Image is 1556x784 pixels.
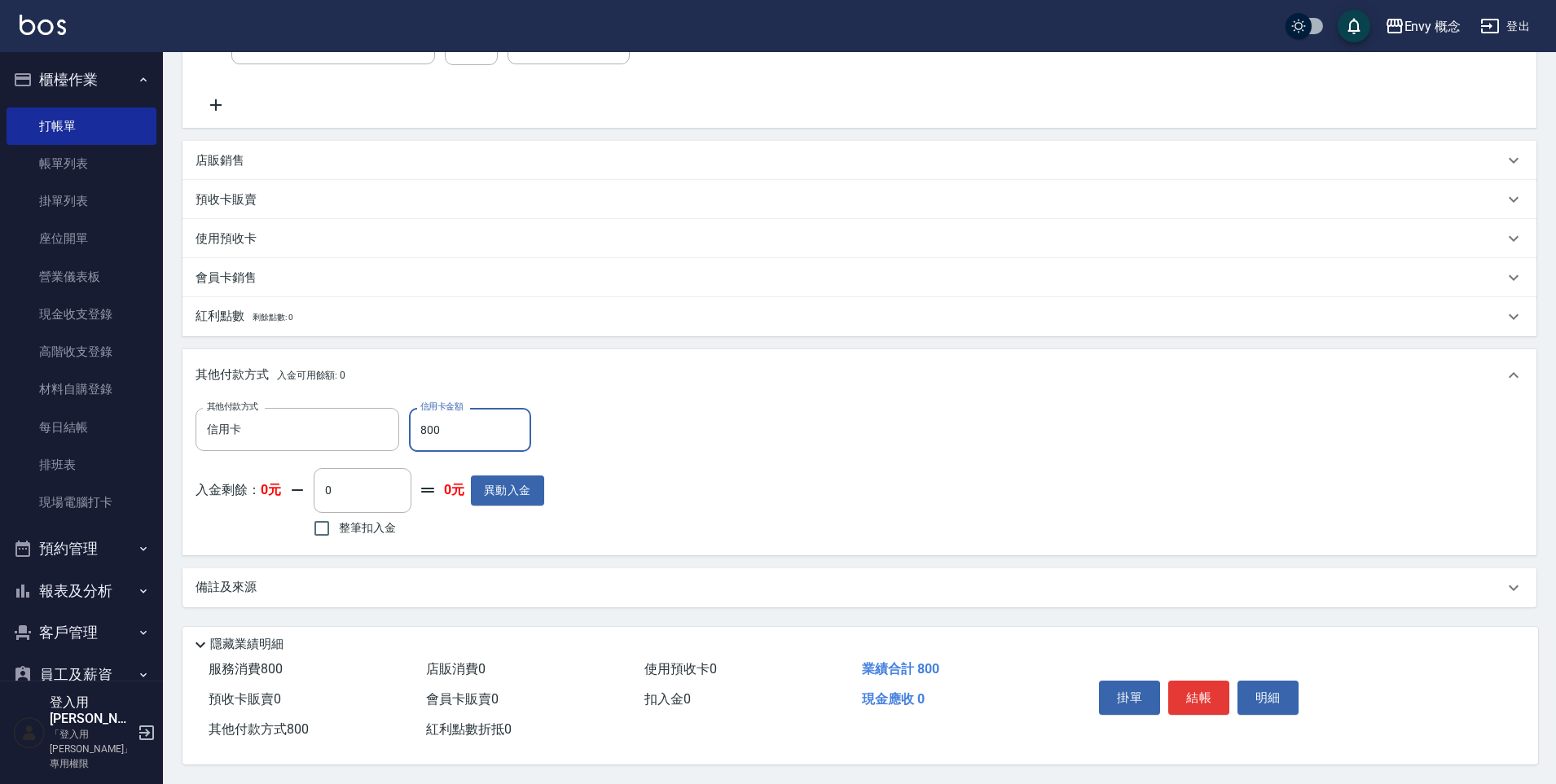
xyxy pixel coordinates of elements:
button: Envy 概念 [1378,10,1468,43]
div: 紅利點數剩餘點數: 0 [182,297,1536,336]
a: 排班表 [7,446,156,484]
span: 現金應收 0 [862,691,925,707]
span: 其他付款方式 800 [209,721,309,737]
p: 入金剩餘： [196,482,281,499]
span: 扣入金 0 [644,691,691,707]
p: 預收卡販賣 [196,191,257,208]
a: 座位開單 [7,220,156,257]
button: 明細 [1237,681,1299,715]
span: 店販消費 0 [426,661,486,677]
span: 業績合計 800 [862,661,939,677]
a: 高階收支登錄 [7,333,156,370]
label: 其他付款方式 [207,401,258,413]
span: 入金可用餘額: 0 [277,370,346,381]
span: 預收卡販賣 0 [209,691,281,707]
button: 結帳 [1168,681,1229,715]
div: 其他付款方式入金可用餘額: 0 [182,349,1536,401]
div: 備註及來源 [182,568,1536,607]
a: 現場電腦打卡 [7,484,156,521]
p: 「登入用[PERSON_NAME]」專用權限 [50,727,133,771]
p: 店販銷售 [196,152,244,169]
button: 報表及分析 [7,570,156,612]
a: 掛單列表 [7,182,156,220]
button: 預約管理 [7,528,156,570]
div: 會員卡銷售 [182,258,1536,297]
p: 紅利點數 [196,308,292,326]
button: save [1338,10,1370,42]
label: 信用卡金額 [420,401,463,413]
div: 使用預收卡 [182,219,1536,258]
a: 帳單列表 [7,145,156,182]
a: 打帳單 [7,107,156,145]
span: 整筆扣入金 [339,519,396,537]
button: 異動入金 [471,475,544,506]
a: 每日結帳 [7,409,156,446]
img: Person [13,716,46,749]
button: 櫃檯作業 [7,59,156,101]
button: 客戶管理 [7,611,156,654]
span: 剩餘點數: 0 [253,313,293,322]
h5: 登入用[PERSON_NAME] [50,694,133,727]
span: 使用預收卡 0 [644,661,717,677]
a: 材料自購登錄 [7,370,156,408]
button: 員工及薪資 [7,654,156,696]
span: 服務消費 800 [209,661,283,677]
div: Envy 概念 [1404,16,1461,37]
button: 登出 [1474,11,1536,42]
img: Logo [20,15,66,35]
p: 備註及來源 [196,579,257,596]
span: 紅利點數折抵 0 [426,721,512,737]
a: 營業儀表板 [7,258,156,296]
p: 隱藏業績明細 [210,636,284,653]
div: 預收卡販賣 [182,180,1536,219]
button: 掛單 [1099,681,1160,715]
strong: 0元 [261,482,281,497]
a: 現金收支登錄 [7,296,156,333]
p: 使用預收卡 [196,230,257,247]
p: 會員卡銷售 [196,269,257,287]
strong: 0元 [444,482,464,499]
span: 會員卡販賣 0 [426,691,499,707]
p: 其他付款方式 [196,366,345,384]
div: 店販銷售 [182,141,1536,180]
